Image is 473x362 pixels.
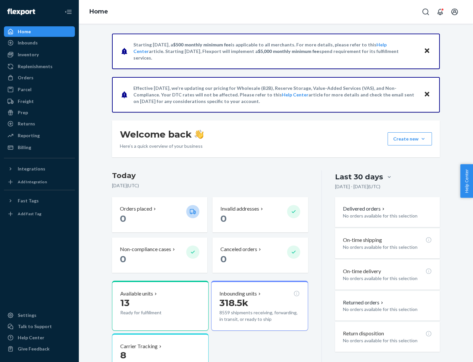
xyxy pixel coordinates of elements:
[423,90,431,99] button: Close
[335,183,380,190] p: [DATE] - [DATE] ( UTC )
[18,109,28,116] div: Prep
[18,120,35,127] div: Returns
[133,41,417,61] p: Starting [DATE], a is applicable to all merchants. For more details, please refer to this article...
[282,92,308,97] a: Help Center
[18,323,52,330] div: Talk to Support
[18,144,31,151] div: Billing
[448,5,461,18] button: Open account menu
[112,238,207,273] button: Non-compliance cases 0
[343,244,432,250] p: No orders available for this selection
[219,290,257,297] p: Inbounding units
[4,49,75,60] a: Inventory
[4,195,75,206] button: Fast Tags
[220,205,259,213] p: Invalid addresses
[219,297,248,308] span: 318.5k
[213,197,308,232] button: Invalid addresses 0
[18,346,50,352] div: Give Feedback
[4,118,75,129] a: Returns
[18,39,38,46] div: Inbounds
[335,172,383,182] div: Last 30 days
[220,246,257,253] p: Canceled orders
[4,130,75,141] a: Reporting
[18,86,32,93] div: Parcel
[343,205,386,213] button: Delivered orders
[18,211,41,217] div: Add Fast Tag
[120,297,129,308] span: 13
[460,164,473,198] button: Help Center
[4,142,75,153] a: Billing
[343,275,432,282] p: No orders available for this selection
[211,281,308,331] button: Inbounding units318.5k8559 shipments receiving, forwarding, in transit, or ready to ship
[343,299,385,306] button: Returned orders
[4,177,75,187] a: Add Integration
[18,334,44,341] div: Help Center
[343,330,384,337] p: Return disposition
[258,48,319,54] span: $5,000 monthly minimum fee
[4,72,75,83] a: Orders
[120,205,152,213] p: Orders placed
[4,344,75,354] button: Give Feedback
[120,290,153,297] p: Available units
[220,253,227,265] span: 0
[423,46,431,56] button: Close
[133,85,417,105] p: Effective [DATE], we're updating our pricing for Wholesale (B2B), Reserve Storage, Value-Added Se...
[18,179,47,185] div: Add Integration
[89,8,108,15] a: Home
[4,321,75,332] a: Talk to Support
[343,213,432,219] p: No orders available for this selection
[18,51,39,58] div: Inventory
[4,164,75,174] button: Integrations
[220,213,227,224] span: 0
[18,166,45,172] div: Integrations
[4,26,75,37] a: Home
[4,84,75,95] a: Parcel
[120,213,126,224] span: 0
[112,197,207,232] button: Orders placed 0
[4,209,75,219] a: Add Fast Tag
[388,132,432,145] button: Create new
[120,349,126,361] span: 8
[219,309,300,323] p: 8559 shipments receiving, forwarding, in transit, or ready to ship
[112,182,308,189] p: [DATE] ( UTC )
[434,5,447,18] button: Open notifications
[18,63,53,70] div: Replenishments
[18,74,34,81] div: Orders
[4,107,75,118] a: Prep
[18,312,36,319] div: Settings
[7,9,35,15] img: Flexport logo
[62,5,75,18] button: Close Navigation
[343,236,382,244] p: On-time shipping
[120,246,171,253] p: Non-compliance cases
[194,130,204,139] img: hand-wave emoji
[4,310,75,321] a: Settings
[4,61,75,72] a: Replenishments
[343,306,432,313] p: No orders available for this selection
[84,2,113,21] ol: breadcrumbs
[18,132,40,139] div: Reporting
[18,28,31,35] div: Home
[120,253,126,265] span: 0
[112,170,308,181] h3: Today
[18,98,34,105] div: Freight
[120,128,204,140] h1: Welcome back
[4,96,75,107] a: Freight
[4,332,75,343] a: Help Center
[4,38,75,48] a: Inbounds
[343,268,381,275] p: On-time delivery
[120,143,204,149] p: Here’s a quick overview of your business
[173,42,231,47] span: $500 monthly minimum fee
[343,337,432,344] p: No orders available for this selection
[419,5,432,18] button: Open Search Box
[213,238,308,273] button: Canceled orders 0
[18,197,39,204] div: Fast Tags
[112,281,209,331] button: Available units13Ready for fulfillment
[120,309,181,316] p: Ready for fulfillment
[120,343,158,350] p: Carrier Tracking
